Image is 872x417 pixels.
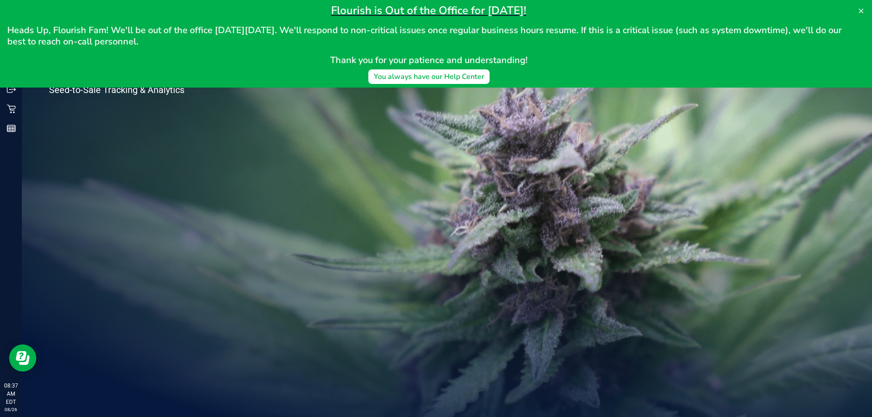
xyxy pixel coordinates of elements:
span: Flourish is Out of the Office for [DATE]! [331,3,526,18]
span: Heads Up, Flourish Fam! We'll be out of the office [DATE][DATE]. We'll respond to non-critical is... [7,24,844,48]
inline-svg: Reports [7,124,16,133]
span: Thank you for your patience and understanding! [330,54,528,66]
inline-svg: Outbound [7,85,16,94]
iframe: Resource center [9,344,36,372]
p: 08:37 AM EDT [4,382,18,406]
div: You always have our Help Center [374,71,484,82]
p: Seed-to-Sale Tracking & Analytics [49,85,222,94]
p: 08/26 [4,406,18,413]
inline-svg: Retail [7,104,16,113]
